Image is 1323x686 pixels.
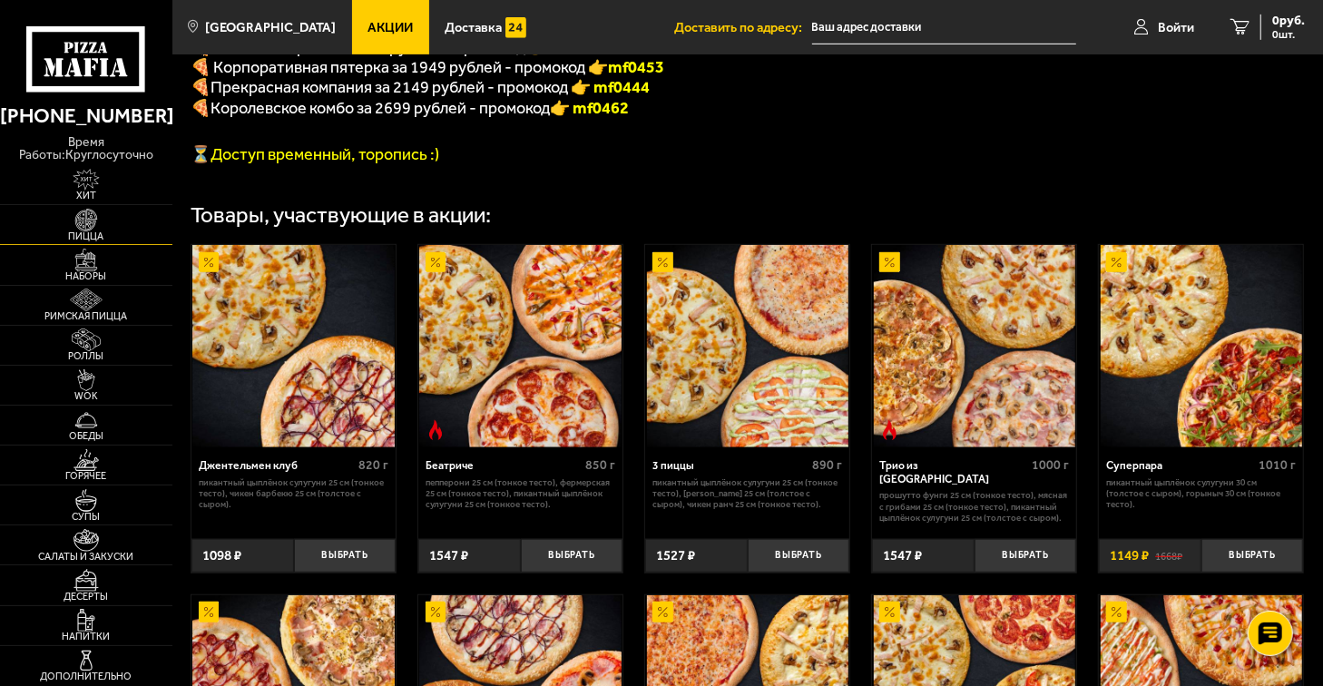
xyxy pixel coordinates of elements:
[1106,602,1127,622] img: Акционный
[652,459,808,473] div: 3 пиццы
[1272,15,1305,27] span: 0 руб.
[202,547,241,563] span: 1098 ₽
[571,77,650,97] font: 👉 mf0444
[426,252,446,273] img: Акционный
[674,21,812,34] span: Доставить по адресу:
[1107,459,1255,473] div: Суперпара
[1259,457,1296,473] span: 1010 г
[1155,549,1182,563] s: 1668 ₽
[874,245,1075,446] img: Трио из Рио
[358,457,388,473] span: 820 г
[608,57,664,77] b: mf0453
[211,77,571,97] span: Прекрасная компания за 2149 рублей - промокод
[652,477,842,510] p: Пикантный цыплёнок сулугуни 25 см (тонкое тесто), [PERSON_NAME] 25 см (толстое с сыром), Чикен Ра...
[521,539,623,573] button: Выбрать
[191,245,396,446] a: АкционныйДжентельмен клуб
[652,602,673,622] img: Акционный
[1272,29,1305,40] span: 0 шт.
[812,11,1077,44] input: Ваш адрес доставки
[883,547,922,563] span: 1547 ₽
[1106,252,1127,273] img: Акционный
[192,245,394,446] img: Джентельмен клуб
[880,459,1028,485] div: Трио из [GEOGRAPHIC_DATA]
[505,17,526,38] img: 15daf4d41897b9f0e9f617042186c801.svg
[445,21,502,34] span: Доставка
[879,420,900,441] img: Острое блюдо
[191,204,491,226] div: Товары, участвующие в акции:
[879,602,900,622] img: Акционный
[191,77,211,97] font: 🍕
[1107,477,1297,510] p: Пикантный цыплёнок сулугуни 30 см (толстое с сыром), Горыныч 30 см (тонкое тесто).
[1110,547,1149,563] span: 1149 ₽
[191,144,439,164] span: ⏳Доступ временный, торопись :)
[191,98,211,118] font: 🍕
[199,252,220,273] img: Акционный
[975,539,1077,573] button: Выбрать
[647,245,848,446] img: 3 пиццы
[652,252,673,273] img: Акционный
[1099,245,1303,446] a: АкционныйСуперпара
[294,539,397,573] button: Выбрать
[426,477,615,510] p: Пепперони 25 см (тонкое тесто), Фермерская 25 см (тонкое тесто), Пикантный цыплёнок сулугуни 25 с...
[205,21,336,34] span: [GEOGRAPHIC_DATA]
[880,490,1070,523] p: Прошутто Фунги 25 см (тонкое тесто), Мясная с грибами 25 см (тонкое тесто), Пикантный цыплёнок су...
[199,602,220,622] img: Акционный
[645,245,849,446] a: Акционный3 пиццы
[585,457,615,473] span: 850 г
[872,245,1076,446] a: АкционныйОстрое блюдоТрио из Рио
[812,457,842,473] span: 890 г
[1032,457,1069,473] span: 1000 г
[419,245,621,446] img: Беатриче
[426,602,446,622] img: Акционный
[211,98,550,118] span: Королевское комбо за 2699 рублей - промокод
[656,547,695,563] span: 1527 ₽
[1158,21,1194,34] span: Войти
[429,547,468,563] span: 1547 ₽
[367,21,413,34] span: Акции
[426,420,446,441] img: Острое блюдо
[550,98,629,118] font: 👉 mf0462
[191,57,664,77] span: 🍕 Корпоративная пятерка за 1949 рублей - промокод 👉
[748,539,850,573] button: Выбрать
[418,245,622,446] a: АкционныйОстрое блюдоБеатриче
[1101,245,1302,446] img: Суперпара
[199,477,388,510] p: Пикантный цыплёнок сулугуни 25 см (тонкое тесто), Чикен Барбекю 25 см (толстое с сыром).
[1201,539,1304,573] button: Выбрать
[426,459,581,473] div: Беатриче
[199,459,354,473] div: Джентельмен клуб
[879,252,900,273] img: Акционный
